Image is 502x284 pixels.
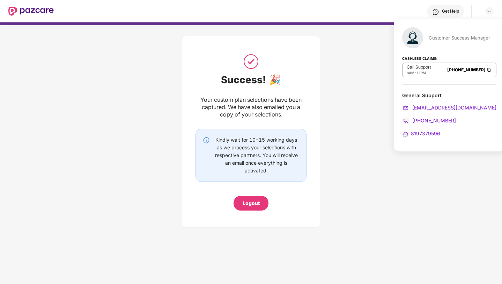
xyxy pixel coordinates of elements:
img: svg+xml;base64,PHN2ZyB4bWxucz0iaHR0cDovL3d3dy53My5vcmcvMjAwMC9zdmciIHhtbG5zOnhsaW5rPSJodHRwOi8vd3... [402,27,423,48]
img: svg+xml;base64,PHN2ZyBpZD0iSGVscC0zMngzMiIgeG1sbnM9Imh0dHA6Ly93d3cudzMub3JnLzIwMDAvc3ZnIiB3aWR0aD... [432,8,439,15]
a: [PHONE_NUMBER] [447,67,486,72]
a: [PHONE_NUMBER] [402,118,456,123]
span: [EMAIL_ADDRESS][DOMAIN_NAME] [411,105,496,111]
div: General Support [402,92,496,99]
img: svg+xml;base64,PHN2ZyB4bWxucz0iaHR0cDovL3d3dy53My5vcmcvMjAwMC9zdmciIHdpZHRoPSIyMCIgaGVpZ2h0PSIyMC... [402,131,409,138]
div: Get Help [442,8,459,14]
img: New Pazcare Logo [8,7,54,16]
div: Your custom plan selections have been captured. We have also emailed you a copy of your selections. [195,96,307,118]
div: - [407,70,431,76]
div: Success! 🎉 [195,74,307,86]
img: svg+xml;base64,PHN2ZyB3aWR0aD0iNTAiIGhlaWdodD0iNTAiIHZpZXdCb3g9IjAgMCA1MCA1MCIgZmlsbD0ibm9uZSIgeG... [242,53,260,70]
span: [PHONE_NUMBER] [411,118,456,123]
strong: Cashless Claims: [402,54,437,62]
div: Customer Success Manager [429,35,490,41]
p: Call Support [407,64,431,70]
img: Clipboard Icon [486,67,492,73]
a: 8197379596 [402,130,440,136]
img: svg+xml;base64,PHN2ZyB4bWxucz0iaHR0cDovL3d3dy53My5vcmcvMjAwMC9zdmciIHdpZHRoPSIyMCIgaGVpZ2h0PSIyMC... [402,118,409,125]
span: 8197379596 [411,130,440,136]
img: svg+xml;base64,PHN2ZyBpZD0iRHJvcGRvd24tMzJ4MzIiIHhtbG5zPSJodHRwOi8vd3d3LnczLm9yZy8yMDAwL3N2ZyIgd2... [487,8,492,14]
span: 11PM [416,71,426,75]
div: Logout [243,199,260,207]
span: 8AM [407,71,414,75]
div: Kindly wait for 10-15 working days as we process your selections with respective partners. You wi... [213,136,299,175]
img: svg+xml;base64,PHN2ZyBpZD0iSW5mby0yMHgyMCIgeG1sbnM9Imh0dHA6Ly93d3cudzMub3JnLzIwMDAvc3ZnIiB3aWR0aD... [203,137,210,144]
img: svg+xml;base64,PHN2ZyB4bWxucz0iaHR0cDovL3d3dy53My5vcmcvMjAwMC9zdmciIHdpZHRoPSIyMCIgaGVpZ2h0PSIyMC... [402,105,409,112]
a: [EMAIL_ADDRESS][DOMAIN_NAME] [402,105,496,111]
div: General Support [402,92,496,138]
